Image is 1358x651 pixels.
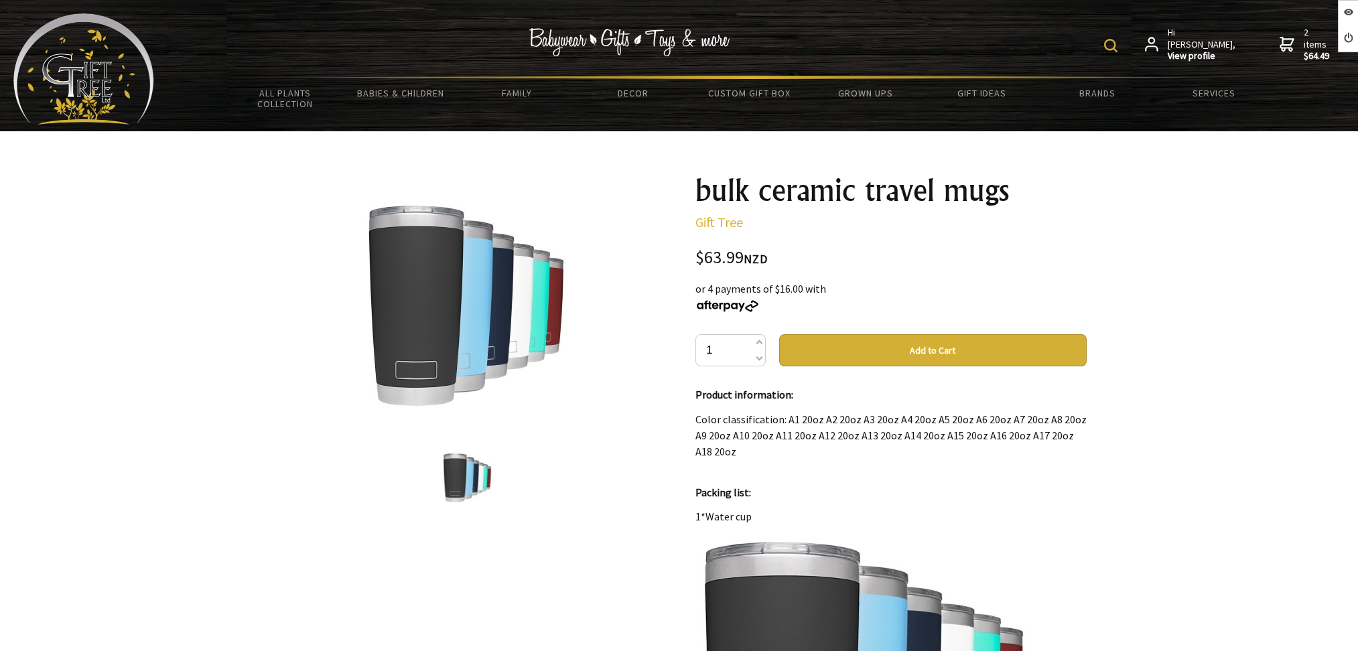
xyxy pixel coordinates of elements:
img: bulk ceramic travel mugs [442,452,493,503]
p: Color classification: A1 20oz A2 20oz A3 20oz A4 20oz A5 20oz A6 20oz A7 20oz A8 20oz A9 20oz A10... [695,411,1087,459]
img: Babyware - Gifts - Toys and more... [13,13,154,125]
a: Grown Ups [807,79,923,107]
div: $63.99 [695,249,1087,267]
a: Hi [PERSON_NAME],View profile [1145,27,1237,62]
a: Babies & Children [343,79,459,107]
a: Brands [1040,79,1156,107]
a: Gift Ideas [923,79,1039,107]
a: Custom Gift Box [691,79,807,107]
span: 2 items [1304,26,1331,62]
a: Family [459,79,575,107]
button: Add to Cart [779,334,1087,366]
img: product search [1104,39,1117,52]
img: Afterpay [695,300,760,312]
div: or 4 payments of $16.00 with [695,281,1087,313]
a: Decor [575,79,691,107]
p: 1*Water cup [695,508,1087,524]
a: 2 items$64.49 [1280,27,1331,62]
strong: Product information: [695,388,793,401]
a: All Plants Collection [227,79,343,118]
a: Gift Tree [695,214,743,230]
strong: Packing list: [695,486,751,499]
strong: View profile [1168,50,1237,62]
img: Babywear - Gifts - Toys & more [529,28,730,56]
strong: $64.49 [1304,50,1331,62]
span: Hi [PERSON_NAME], [1168,27,1237,62]
h1: bulk ceramic travel mugs [695,174,1087,206]
img: bulk ceramic travel mugs [363,200,572,409]
a: Services [1156,79,1272,107]
span: NZD [744,251,768,267]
